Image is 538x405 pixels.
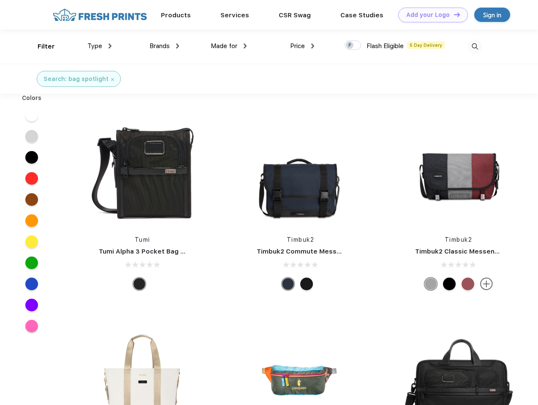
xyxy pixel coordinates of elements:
div: Colors [16,94,48,103]
div: Eco Black [300,278,313,290]
img: DT [454,12,460,17]
img: func=resize&h=266 [244,115,356,227]
img: dropdown.png [176,43,179,49]
a: Sign in [474,8,510,22]
div: Eco Collegiate Red [462,278,474,290]
div: Add your Logo [406,11,450,19]
img: desktop_search.svg [468,40,482,54]
img: func=resize&h=266 [86,115,198,227]
span: Flash Eligible [367,42,404,50]
img: fo%20logo%202.webp [50,8,149,22]
span: Type [87,42,102,50]
a: Products [161,11,191,19]
a: Tumi [135,236,150,243]
a: Timbuk2 Commute Messenger Bag [257,248,370,255]
a: Timbuk2 Classic Messenger Bag [415,248,520,255]
a: Tumi Alpha 3 Pocket Bag Small [99,248,198,255]
img: dropdown.png [109,43,111,49]
span: Brands [149,42,170,50]
img: dropdown.png [311,43,314,49]
span: 5 Day Delivery [407,41,445,49]
a: Timbuk2 [287,236,315,243]
div: Eco Black [443,278,456,290]
div: Search: bag spotlight [43,75,109,84]
div: Black [133,278,146,290]
img: filter_cancel.svg [111,78,114,81]
img: more.svg [480,278,493,290]
span: Made for [211,42,237,50]
span: Price [290,42,305,50]
div: Filter [38,42,55,51]
a: Timbuk2 [445,236,473,243]
div: Eco Rind Pop [424,278,437,290]
img: func=resize&h=266 [402,115,515,227]
img: dropdown.png [244,43,247,49]
div: Eco Nautical [282,278,294,290]
div: Sign in [483,10,501,20]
